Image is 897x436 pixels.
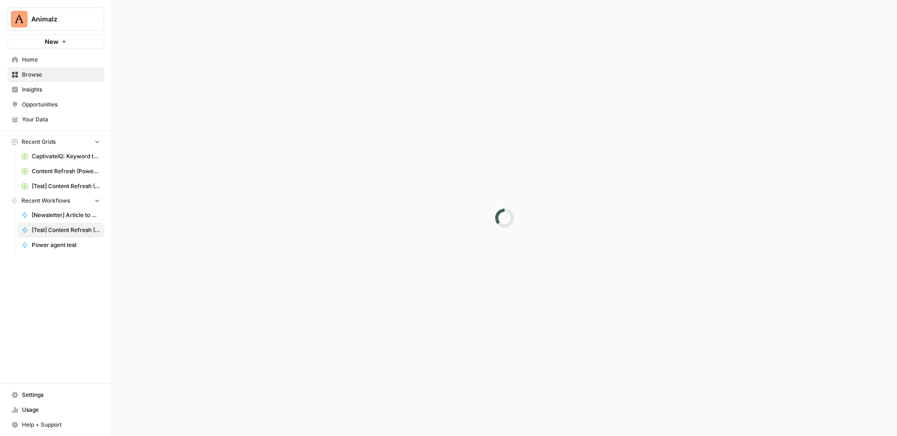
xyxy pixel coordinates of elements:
[7,387,104,402] a: Settings
[31,14,88,24] span: Animalz
[22,115,100,124] span: Your Data
[32,226,100,234] span: [Test] Content Refresh (Power Agents)
[17,164,104,179] a: Content Refresh (Power Agents) Grid
[22,85,100,94] span: Insights
[22,391,100,399] span: Settings
[7,35,104,49] button: New
[22,100,100,109] span: Opportunities
[17,238,104,253] a: Power agent test
[32,182,100,190] span: [Test] Content Refresh (Power Agents) Grid
[22,421,100,429] span: Help + Support
[17,149,104,164] a: CaptivateIQ: Keyword to Article
[7,97,104,112] a: Opportunities
[45,37,58,46] span: New
[7,135,104,149] button: Recent Grids
[17,179,104,194] a: [Test] Content Refresh (Power Agents) Grid
[7,52,104,67] a: Home
[32,152,100,161] span: CaptivateIQ: Keyword to Article
[22,56,100,64] span: Home
[17,223,104,238] a: [Test] Content Refresh (Power Agents)
[7,82,104,97] a: Insights
[7,417,104,432] button: Help + Support
[7,67,104,82] a: Browse
[32,167,100,176] span: Content Refresh (Power Agents) Grid
[11,11,28,28] img: Animalz Logo
[7,7,104,31] button: Workspace: Animalz
[32,241,100,249] span: Power agent test
[22,406,100,414] span: Usage
[32,211,100,219] span: [Newsletter] Article to Newsletter ([PERSON_NAME])
[7,112,104,127] a: Your Data
[7,194,104,208] button: Recent Workflows
[22,70,100,79] span: Browse
[21,197,70,205] span: Recent Workflows
[17,208,104,223] a: [Newsletter] Article to Newsletter ([PERSON_NAME])
[21,138,56,146] span: Recent Grids
[7,402,104,417] a: Usage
